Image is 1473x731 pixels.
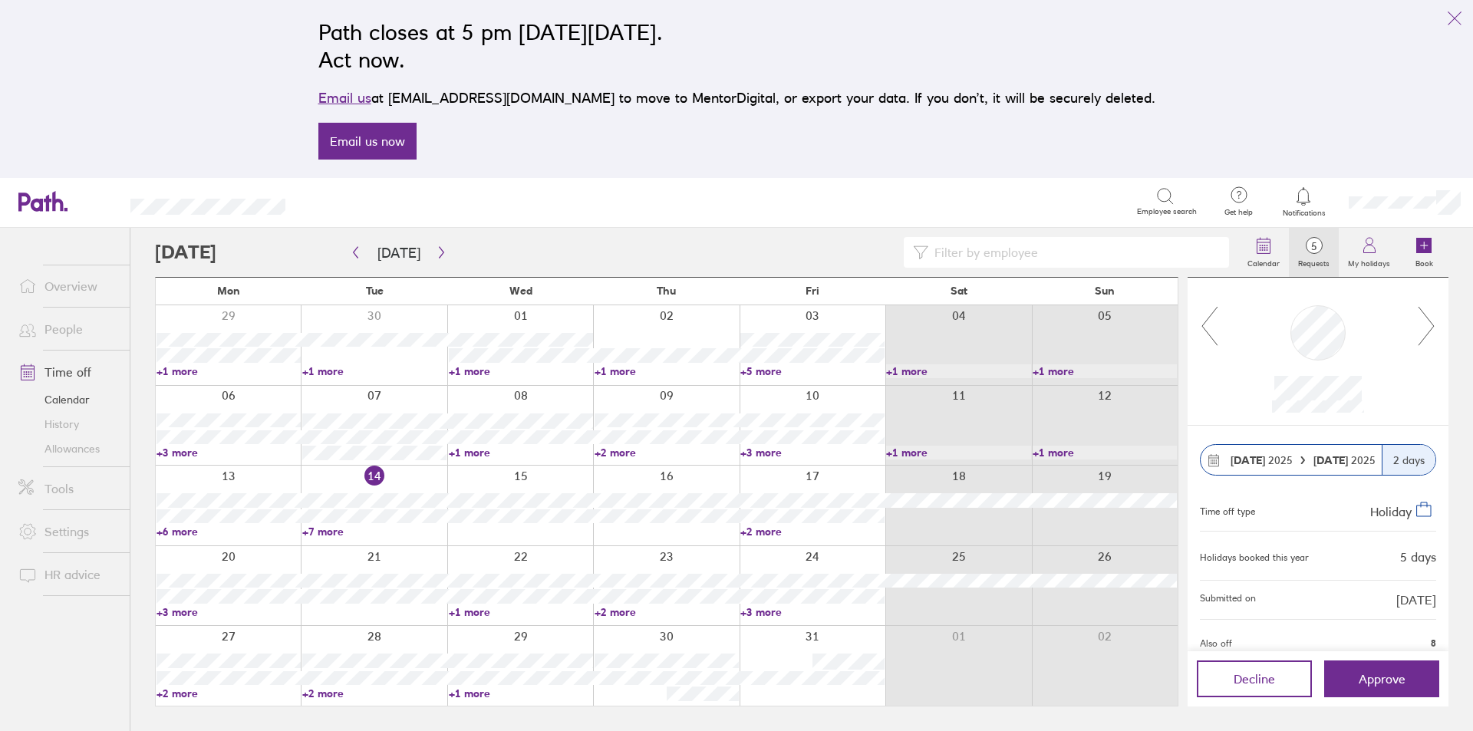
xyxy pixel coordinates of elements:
[1137,207,1197,216] span: Employee search
[157,446,301,459] a: +3 more
[6,314,130,344] a: People
[1238,228,1289,277] a: Calendar
[1200,500,1255,519] div: Time off type
[302,687,447,700] a: +2 more
[366,285,384,297] span: Tue
[657,285,676,297] span: Thu
[6,271,130,301] a: Overview
[302,364,447,378] a: +1 more
[449,605,593,619] a: +1 more
[1406,255,1442,268] label: Book
[740,446,885,459] a: +3 more
[595,605,739,619] a: +2 more
[509,285,532,297] span: Wed
[6,436,130,461] a: Allowances
[318,123,417,160] a: Email us now
[6,559,130,590] a: HR advice
[327,194,366,208] div: Search
[157,605,301,619] a: +3 more
[928,238,1220,267] input: Filter by employee
[1200,552,1309,563] div: Holidays booked this year
[1238,255,1289,268] label: Calendar
[1200,593,1256,607] span: Submitted on
[6,473,130,504] a: Tools
[1339,255,1399,268] label: My holidays
[6,412,130,436] a: History
[886,446,1030,459] a: +1 more
[1289,255,1339,268] label: Requests
[365,240,433,265] button: [DATE]
[595,446,739,459] a: +2 more
[1289,228,1339,277] a: 5Requests
[157,525,301,538] a: +6 more
[217,285,240,297] span: Mon
[318,90,371,106] a: Email us
[1234,672,1275,686] span: Decline
[1231,453,1265,467] strong: [DATE]
[1095,285,1115,297] span: Sun
[1399,228,1448,277] a: Book
[595,364,739,378] a: +1 more
[1214,208,1264,217] span: Get help
[1313,454,1376,466] span: 2025
[1289,240,1339,252] span: 5
[1033,446,1177,459] a: +1 more
[740,605,885,619] a: +3 more
[6,387,130,412] a: Calendar
[449,687,593,700] a: +1 more
[1279,209,1329,218] span: Notifications
[1231,454,1293,466] span: 2025
[6,516,130,547] a: Settings
[1324,660,1439,697] button: Approve
[318,87,1155,109] p: at [EMAIL_ADDRESS][DOMAIN_NAME] to move to MentorDigital, or export your data. If you don’t, it w...
[1359,672,1405,686] span: Approve
[1313,453,1351,467] strong: [DATE]
[886,364,1030,378] a: +1 more
[157,364,301,378] a: +1 more
[1200,638,1232,649] span: Also off
[1431,638,1436,649] span: 8
[318,18,1155,74] h2: Path closes at 5 pm [DATE][DATE]. Act now.
[449,364,593,378] a: +1 more
[1400,550,1436,564] div: 5 days
[1370,504,1412,519] span: Holiday
[951,285,967,297] span: Sat
[1197,660,1312,697] button: Decline
[1339,228,1399,277] a: My holidays
[1279,186,1329,218] a: Notifications
[157,687,301,700] a: +2 more
[1033,364,1177,378] a: +1 more
[449,446,593,459] a: +1 more
[806,285,819,297] span: Fri
[740,364,885,378] a: +5 more
[1396,593,1436,607] span: [DATE]
[1382,445,1435,475] div: 2 days
[302,525,447,538] a: +7 more
[6,357,130,387] a: Time off
[740,525,885,538] a: +2 more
